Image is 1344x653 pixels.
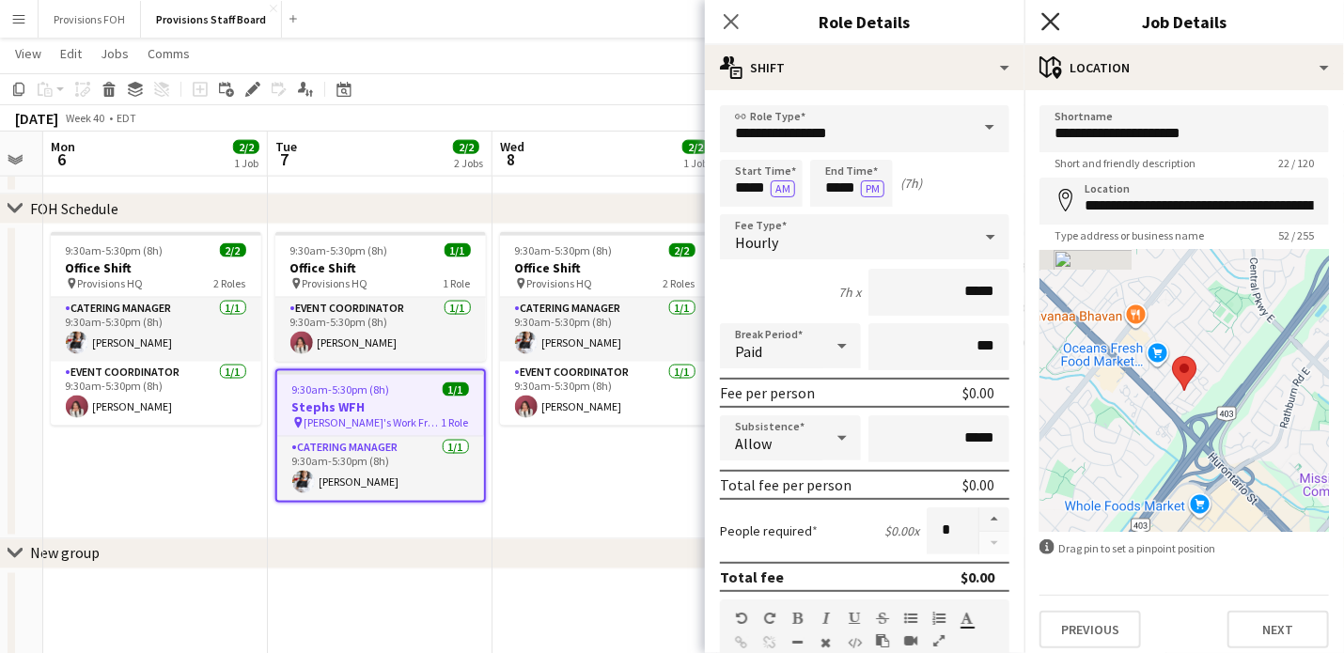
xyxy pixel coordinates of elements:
span: Allow [735,434,772,453]
span: 9:30am-5:30pm (8h) [515,243,613,257]
span: Paid [735,342,762,361]
div: New group [30,544,100,563]
div: 2 Jobs [454,156,483,170]
button: Next [1227,611,1329,648]
span: 52 / 255 [1263,228,1329,242]
app-card-role: Catering Manager1/19:30am-5:30pm (8h)[PERSON_NAME] [500,298,711,362]
button: Provisions FOH [39,1,141,38]
span: 2/2 [220,243,246,257]
button: Unordered List [904,611,917,626]
div: Shift [705,45,1024,90]
button: Redo [763,611,776,626]
div: EDT [117,111,136,125]
span: Edit [60,45,82,62]
app-card-role: Catering Manager1/19:30am-5:30pm (8h)[PERSON_NAME] [51,298,261,362]
app-card-role: Event Coordinator1/19:30am-5:30pm (8h)[PERSON_NAME] [275,298,486,362]
div: [DATE] [15,109,58,128]
label: People required [720,522,818,539]
app-job-card: 9:30am-5:30pm (8h)2/2Office Shift Provisions HQ2 RolesCatering Manager1/19:30am-5:30pm (8h)[PERSO... [500,232,711,426]
span: Week 40 [62,111,109,125]
h3: Office Shift [275,259,486,276]
button: Bold [791,611,805,626]
div: 1 Job [234,156,258,170]
span: Hourly [735,233,778,252]
span: Provisions HQ [78,276,144,290]
button: Previous [1039,611,1141,648]
a: Jobs [93,41,136,66]
button: Provisions Staff Board [141,1,282,38]
span: Mon [51,138,75,155]
button: Horizontal Line [791,635,805,650]
h3: Office Shift [51,259,261,276]
span: 2/2 [453,140,479,154]
h3: Stephs WFH [277,398,484,415]
span: Provisions HQ [303,276,368,290]
div: $0.00 [962,383,994,402]
span: [PERSON_NAME]'s Work From Home [305,415,442,429]
span: 1/1 [443,382,469,396]
h3: Job Details [1024,9,1344,34]
span: 22 / 120 [1263,156,1329,170]
span: View [15,45,41,62]
span: 8 [497,148,524,170]
button: Italic [820,611,833,626]
span: Wed [500,138,524,155]
button: Strikethrough [876,611,889,626]
button: Clear Formatting [820,635,833,650]
span: 2/2 [669,243,695,257]
h3: Office Shift [500,259,711,276]
span: Jobs [101,45,129,62]
span: 2 Roles [214,276,246,290]
div: $0.00 [961,567,994,586]
span: 9:30am-5:30pm (8h) [292,382,390,396]
button: Underline [848,611,861,626]
span: 1/1 [445,243,471,257]
div: 1 Job [683,156,708,170]
app-card-role: Catering Manager1/19:30am-5:30pm (8h)[PERSON_NAME] [277,437,484,501]
div: FOH Schedule [30,199,118,218]
app-job-card: 9:30am-5:30pm (8h)1/1Stephs WFH [PERSON_NAME]'s Work From Home1 RoleCatering Manager1/19:30am-5:3... [275,369,486,503]
app-card-role: Event Coordinator1/19:30am-5:30pm (8h)[PERSON_NAME] [51,362,261,426]
div: 7h x [838,284,861,301]
span: Provisions HQ [527,276,593,290]
div: Total fee [720,567,784,586]
div: $0.00 x [884,522,919,539]
span: 2 Roles [664,276,695,290]
div: (7h) [900,175,922,192]
button: PM [861,180,884,197]
button: Insert video [904,633,917,648]
button: Ordered List [932,611,945,626]
app-job-card: 9:30am-5:30pm (8h)2/2Office Shift Provisions HQ2 RolesCatering Manager1/19:30am-5:30pm (8h)[PERSO... [51,232,261,426]
h3: Role Details [705,9,1024,34]
app-card-role: Event Coordinator1/19:30am-5:30pm (8h)[PERSON_NAME] [500,362,711,426]
span: 7 [273,148,297,170]
button: Paste as plain text [876,633,889,648]
button: HTML Code [848,635,861,650]
span: Comms [148,45,190,62]
span: Short and friendly description [1039,156,1211,170]
button: Fullscreen [932,633,945,648]
div: Total fee per person [720,475,852,494]
span: 2/2 [233,140,259,154]
span: Tue [275,138,297,155]
span: 9:30am-5:30pm (8h) [66,243,164,257]
a: Edit [53,41,89,66]
app-job-card: 9:30am-5:30pm (8h)1/1Office Shift Provisions HQ1 RoleEvent Coordinator1/19:30am-5:30pm (8h)[PERSO... [275,232,486,362]
div: Fee per person [720,383,815,402]
div: Location [1024,45,1344,90]
span: 6 [48,148,75,170]
div: Drag pin to set a pinpoint position [1039,539,1329,557]
div: $0.00 [962,475,994,494]
a: View [8,41,49,66]
button: AM [771,180,795,197]
button: Text Color [961,611,974,626]
button: Increase [979,507,1009,532]
button: Undo [735,611,748,626]
a: Comms [140,41,197,66]
span: 9:30am-5:30pm (8h) [290,243,388,257]
span: 2/2 [682,140,709,154]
